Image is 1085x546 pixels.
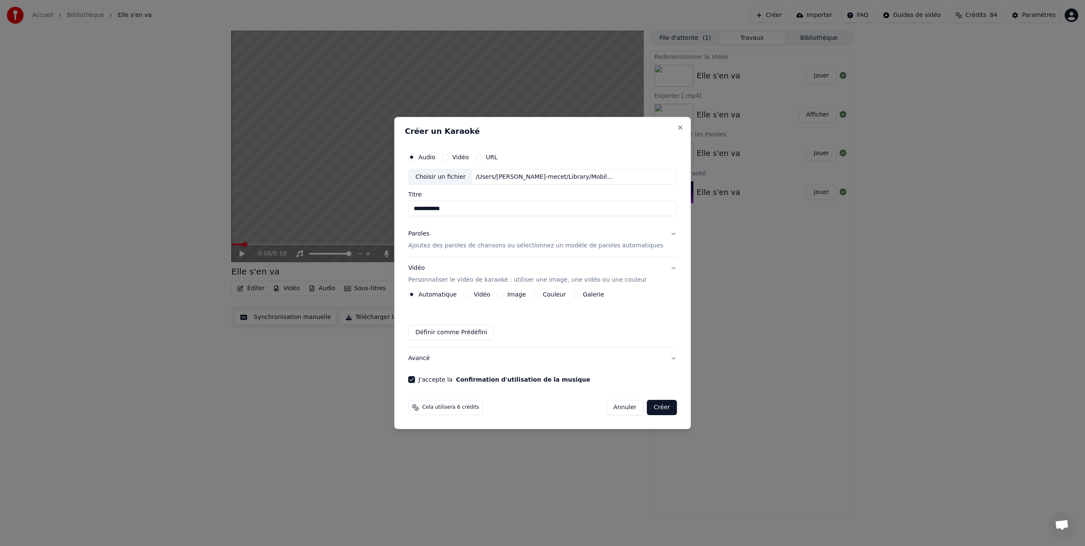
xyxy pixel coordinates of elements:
label: Image [507,291,526,297]
button: J'accepte la [456,377,590,382]
button: Définir comme Prédéfini [408,325,494,340]
p: Personnaliser le vidéo de karaoké : utiliser une image, une vidéo ou une couleur [408,276,647,284]
div: /Users/[PERSON_NAME]-mecet/Library/Mobile Documents/com~apple~CloudDocs/Elle s'en va.wav [473,173,617,181]
label: Vidéo [452,154,469,160]
button: Avancé [408,347,677,369]
label: Titre [408,192,677,198]
label: Audio [418,154,435,160]
h2: Créer un Karaoké [405,127,680,135]
label: Vidéo [474,291,490,297]
label: URL [486,154,498,160]
label: Automatique [418,291,456,297]
label: Galerie [583,291,604,297]
div: Choisir un fichier [409,169,472,185]
label: Couleur [543,291,566,297]
div: Vidéo [408,264,647,285]
button: ParolesAjoutez des paroles de chansons ou sélectionnez un modèle de paroles automatiques [408,223,677,257]
button: Annuler [606,400,643,415]
p: Ajoutez des paroles de chansons ou sélectionnez un modèle de paroles automatiques [408,242,663,250]
button: VidéoPersonnaliser le vidéo de karaoké : utiliser une image, une vidéo ou une couleur [408,258,677,291]
div: Paroles [408,230,429,238]
button: Créer [647,400,677,415]
label: J'accepte la [418,377,590,382]
span: Cela utilisera 6 crédits [422,404,479,411]
div: VidéoPersonnaliser le vidéo de karaoké : utiliser une image, une vidéo ou une couleur [408,291,677,347]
